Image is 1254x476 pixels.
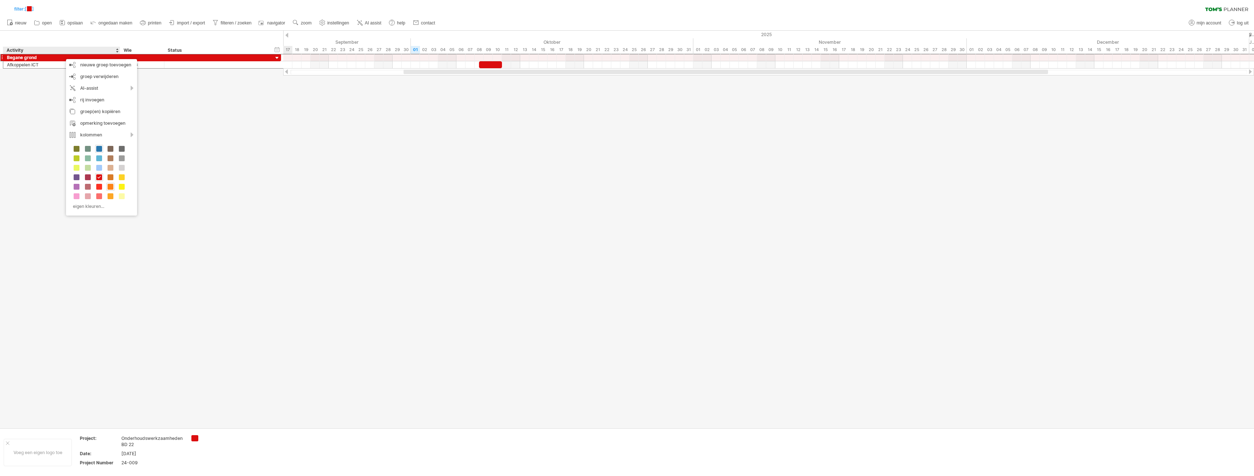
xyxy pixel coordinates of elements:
div: nieuwe groep toevoegen [66,59,137,71]
div: woensdag, 8 Oktober 2025 [475,46,484,54]
div: vrijdag, 10 Oktober 2025 [493,46,502,54]
span: filter: [14,6,25,12]
div: dinsdag, 30 December 2025 [1231,46,1240,54]
div: zondag, 2 November 2025 [702,46,712,54]
div: dinsdag, 23 December 2025 [1167,46,1176,54]
span: groep verwijderen [80,74,118,79]
div: zondag, 7 December 2025 [1021,46,1031,54]
div: vrijdag, 26 September 2025 [365,46,374,54]
div: Oktober 2025 [411,38,693,46]
div: November 2025 [693,38,967,46]
div: zaterdag, 27 December 2025 [1204,46,1213,54]
div: woensdag, 29 Oktober 2025 [666,46,675,54]
div: woensdag, 17 December 2025 [1113,46,1122,54]
a: navigator [257,18,287,28]
span: log uit [1237,20,1249,26]
div: vrijdag, 21 November 2025 [876,46,885,54]
div: vrijdag, 3 Oktober 2025 [429,46,438,54]
div: maandag, 27 Oktober 2025 [648,46,657,54]
div: donderdag, 4 December 2025 [994,46,1003,54]
span: contact [421,20,435,26]
div: vrijdag, 14 November 2025 [812,46,821,54]
div: donderdag, 18 September 2025 [292,46,301,54]
div: donderdag, 2 Oktober 2025 [420,46,429,54]
div: zondag, 23 November 2025 [894,46,903,54]
div: zondag, 26 Oktober 2025 [639,46,648,54]
div: vrijdag, 26 December 2025 [1195,46,1204,54]
div: Date: [80,450,120,457]
div: zaterdag, 20 September 2025 [311,46,320,54]
div: donderdag, 18 December 2025 [1122,46,1131,54]
div: dinsdag, 4 November 2025 [721,46,730,54]
div: dinsdag, 7 Oktober 2025 [466,46,475,54]
div: zaterdag, 13 December 2025 [1076,46,1085,54]
div: dinsdag, 16 December 2025 [1103,46,1113,54]
a: instellingen [318,18,351,28]
div: Status [168,47,269,54]
div: zaterdag, 18 Oktober 2025 [566,46,575,54]
span: open [42,20,52,26]
div: vrijdag, 7 November 2025 [748,46,757,54]
a: nieuw [5,18,28,28]
div: dinsdag, 11 November 2025 [784,46,794,54]
div: zaterdag, 29 November 2025 [949,46,958,54]
div: vrijdag, 31 Oktober 2025 [684,46,693,54]
div: Begane grond [7,54,116,61]
div: donderdag, 9 Oktober 2025 [484,46,493,54]
div: donderdag, 13 November 2025 [803,46,812,54]
div: dinsdag, 18 November 2025 [848,46,857,54]
div: zaterdag, 4 Oktober 2025 [438,46,447,54]
div: vrijdag, 19 September 2025 [301,46,311,54]
div: zondag, 21 December 2025 [1149,46,1158,54]
span: opslaan [67,20,83,26]
span: ongedaan maken [98,20,132,26]
div: zaterdag, 27 September 2025 [374,46,383,54]
span: help [397,20,405,26]
div: AI-assist [66,82,137,94]
a: opslaan [58,18,85,28]
div: woensdag, 31 December 2025 [1240,46,1249,54]
div: maandag, 17 November 2025 [839,46,848,54]
div: maandag, 24 November 2025 [903,46,912,54]
span: instellingen [327,20,349,26]
div: donderdag, 25 September 2025 [356,46,365,54]
span: printen [148,20,161,26]
div: maandag, 8 December 2025 [1031,46,1040,54]
a: ongedaan maken [89,18,135,28]
div: zondag, 30 November 2025 [958,46,967,54]
div: zondag, 21 September 2025 [320,46,329,54]
a: mijn account [1187,18,1223,28]
div: maandag, 29 September 2025 [393,46,402,54]
div: vrijdag, 5 December 2025 [1003,46,1012,54]
a: filteren / zoeken [211,18,254,28]
a: contact [411,18,437,28]
div: maandag, 3 November 2025 [712,46,721,54]
div: Project Number [80,460,120,466]
span: filteren / zoeken [221,20,252,26]
div: zaterdag, 20 December 2025 [1140,46,1149,54]
div: woensdag, 24 September 2025 [347,46,356,54]
div: 24-009 [121,460,183,466]
div: vrijdag, 12 December 2025 [1067,46,1076,54]
div: maandag, 22 December 2025 [1158,46,1167,54]
div: vrijdag, 17 Oktober 2025 [557,46,566,54]
div: groep(en) kopiëren [66,106,137,117]
div: zondag, 19 Oktober 2025 [575,46,584,54]
div: Activity [7,47,116,54]
div: dinsdag, 9 December 2025 [1040,46,1049,54]
div: dinsdag, 23 September 2025 [338,46,347,54]
div: zondag, 16 November 2025 [830,46,839,54]
div: vrijdag, 24 Oktober 2025 [620,46,630,54]
div: maandag, 6 Oktober 2025 [456,46,466,54]
div: zaterdag, 15 November 2025 [821,46,830,54]
a: AI assist [355,18,383,28]
div: zaterdag, 1 November 2025 [693,46,702,54]
div: zaterdag, 6 December 2025 [1012,46,1021,54]
div: UMCG [124,61,160,68]
div: woensdag, 19 November 2025 [857,46,866,54]
div: opmerking toevoegen [66,117,137,129]
div: zondag, 5 Oktober 2025 [447,46,456,54]
span: nieuw [15,20,26,26]
span: AI assist [365,20,381,26]
span: navigator [267,20,285,26]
